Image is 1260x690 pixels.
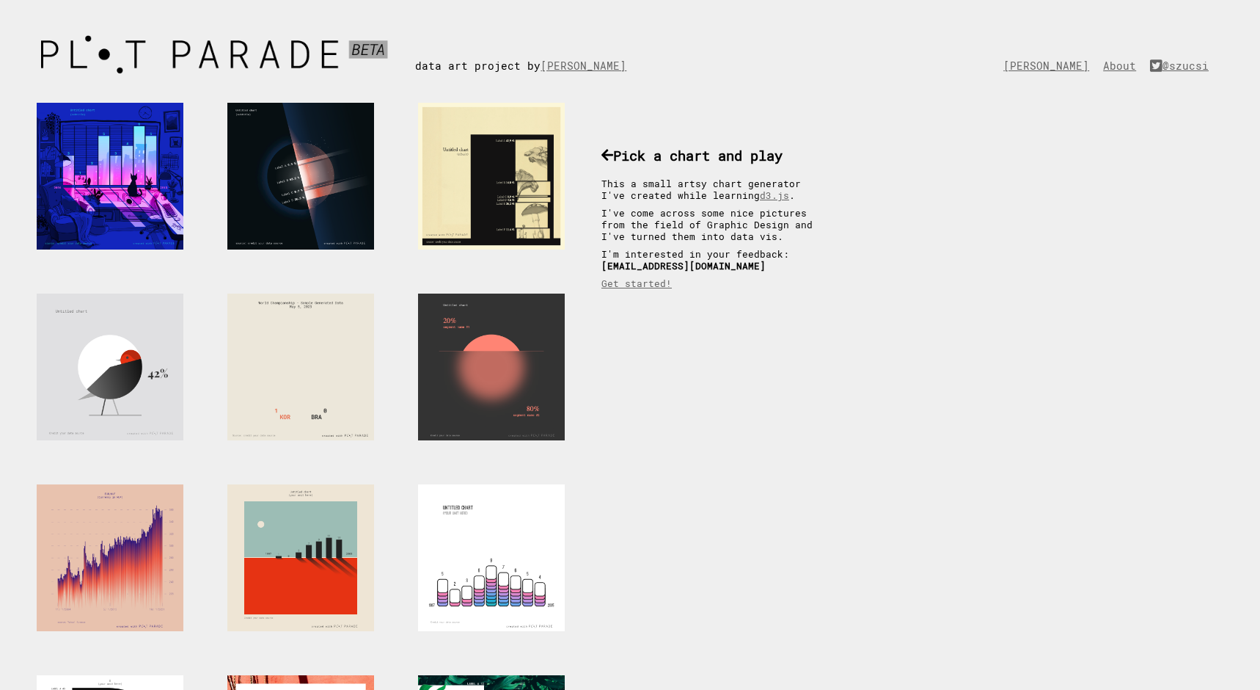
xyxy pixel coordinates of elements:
[1003,59,1096,73] a: [PERSON_NAME]
[415,29,648,73] div: data art project by
[601,248,829,272] p: I'm interested in your feedback:
[601,146,829,164] h3: Pick a chart and play
[601,277,672,289] a: Get started!
[1150,59,1216,73] a: @szucsi
[541,59,634,73] a: [PERSON_NAME]
[1103,59,1143,73] a: About
[760,189,789,201] a: d3.js
[601,207,829,242] p: I've come across some nice pictures from the field of Graphic Design and I've turned them into da...
[601,260,766,272] b: [EMAIL_ADDRESS][DOMAIN_NAME]
[601,178,829,201] p: This a small artsy chart generator I've created while learning .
